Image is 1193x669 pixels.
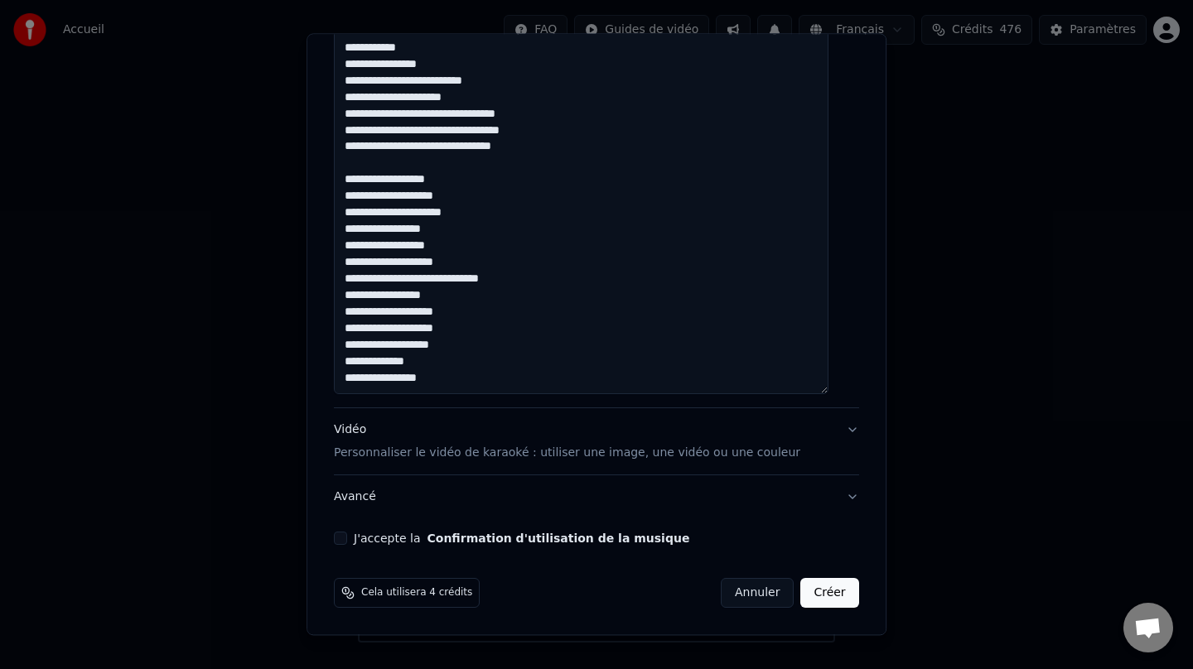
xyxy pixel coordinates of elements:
[427,532,690,544] button: J'accepte la
[334,408,859,474] button: VidéoPersonnaliser le vidéo de karaoké : utiliser une image, une vidéo ou une couleur
[354,532,689,544] label: J'accepte la
[801,578,859,608] button: Créer
[721,578,794,608] button: Annuler
[334,421,800,461] div: Vidéo
[334,445,800,461] p: Personnaliser le vidéo de karaoké : utiliser une image, une vidéo ou une couleur
[334,475,859,518] button: Avancé
[361,586,472,599] span: Cela utilisera 4 crédits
